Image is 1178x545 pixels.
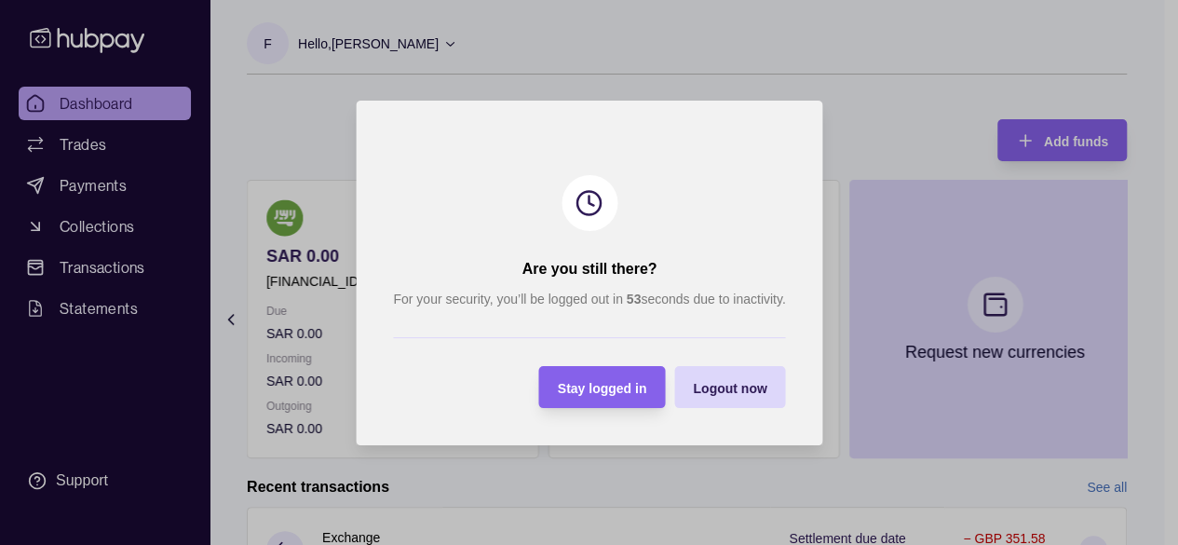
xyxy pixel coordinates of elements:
p: For your security, you’ll be logged out in seconds due to inactivity. [393,289,785,309]
button: Stay logged in [538,366,665,408]
strong: 53 [626,292,641,307]
span: Stay logged in [557,380,646,395]
h2: Are you still there? [521,259,657,279]
button: Logout now [674,366,785,408]
span: Logout now [693,380,766,395]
